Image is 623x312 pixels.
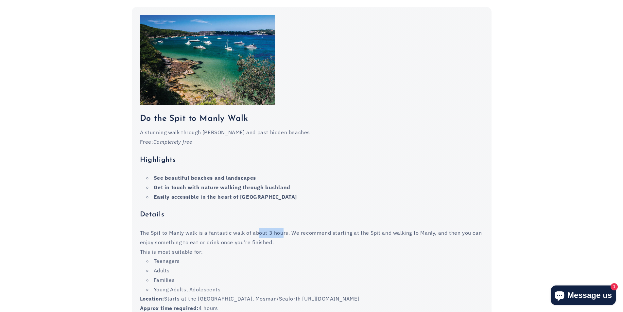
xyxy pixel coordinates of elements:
strong: Easily accessible in the heart of [GEOGRAPHIC_DATA] [154,193,297,200]
li: Teenagers [147,256,483,266]
h4: Highlights [140,156,483,164]
strong: Get in touch with nature walking through bushland [154,184,290,191]
h3: Do the Spit to Manly Walk [140,113,483,124]
li: Young Adults, Adolescents [147,285,483,294]
em: Completely free [153,138,192,145]
strong: See beautiful beaches and landscapes [154,174,256,181]
p: This is most suitable for: [140,247,483,257]
strong: Location: [140,295,164,302]
h4: Details [140,211,483,219]
p: A stunning walk through [PERSON_NAME] and past hidden beaches [140,128,483,137]
p: Starts at the [GEOGRAPHIC_DATA], Mosman/Seaforth [URL][DOMAIN_NAME] [140,294,483,303]
inbox-online-store-chat: Shopify online store chat [549,285,618,307]
li: Families [147,275,483,285]
li: Adults [147,266,483,275]
p: The Spit to Manly walk is a fantastic walk of about 3 hours. We recommend starting at the Spit an... [140,228,483,247]
p: Free: [140,137,483,147]
strong: Approx time required: [140,305,199,311]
